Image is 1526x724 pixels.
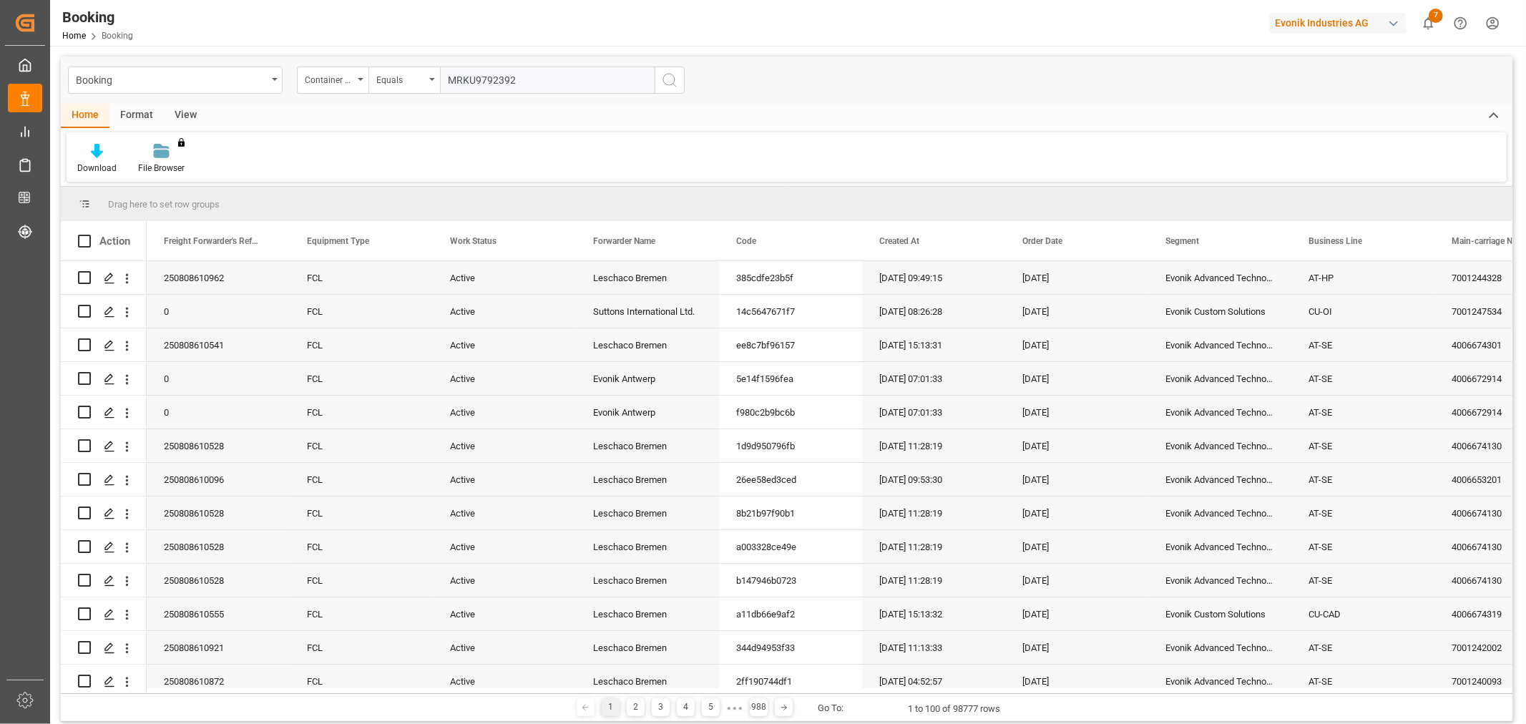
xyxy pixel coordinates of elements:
[862,496,1005,529] div: [DATE] 11:28:19
[1148,463,1291,496] div: Evonik Advanced Technologies
[290,665,433,698] div: FCL
[1148,496,1291,529] div: Evonik Advanced Technologies
[290,496,433,529] div: FCL
[290,328,433,361] div: FCL
[818,701,843,715] div: Go To:
[433,463,576,496] div: Active
[576,295,719,328] div: Suttons International Ltd.
[1148,295,1291,328] div: Evonik Custom Solutions
[719,665,862,698] div: 2ff190744df1
[147,597,290,630] div: 250808610555
[1269,9,1412,36] button: Evonik Industries AG
[736,236,756,246] span: Code
[147,429,290,462] div: 250808610528
[1429,9,1443,23] span: 7
[1148,564,1291,597] div: Evonik Advanced Technologies
[719,295,862,328] div: 14c5647671f7
[862,631,1005,664] div: [DATE] 11:13:33
[297,67,368,94] button: open menu
[61,597,147,631] div: Press SPACE to select this row.
[750,698,768,716] div: 988
[1412,7,1444,39] button: show 7 new notifications
[290,564,433,597] div: FCL
[1148,665,1291,698] div: Evonik Advanced Technologies
[1005,429,1148,462] div: [DATE]
[147,631,290,664] div: 250808610921
[62,31,86,41] a: Home
[147,530,290,563] div: 250808610528
[1291,328,1434,361] div: AT-SE
[164,236,260,246] span: Freight Forwarder's Reference No.
[593,236,655,246] span: Forwarder Name
[1148,328,1291,361] div: Evonik Advanced Technologies
[1291,463,1434,496] div: AT-SE
[1005,665,1148,698] div: [DATE]
[290,530,433,563] div: FCL
[307,236,369,246] span: Equipment Type
[290,631,433,664] div: FCL
[1291,396,1434,429] div: AT-SE
[290,396,433,429] div: FCL
[290,597,433,630] div: FCL
[719,496,862,529] div: 8b21b97f90b1
[677,698,695,716] div: 4
[862,564,1005,597] div: [DATE] 11:28:19
[1148,631,1291,664] div: Evonik Advanced Technologies
[862,429,1005,462] div: [DATE] 11:28:19
[719,631,862,664] div: 344d94953f33
[376,70,425,87] div: Equals
[576,496,719,529] div: Leschaco Bremen
[77,162,117,175] div: Download
[433,429,576,462] div: Active
[1269,13,1407,34] div: Evonik Industries AG
[61,362,147,396] div: Press SPACE to select this row.
[862,261,1005,294] div: [DATE] 09:49:15
[576,597,719,630] div: Leschaco Bremen
[719,429,862,462] div: 1d9d950796fb
[61,463,147,496] div: Press SPACE to select this row.
[147,396,290,429] div: 0
[862,665,1005,698] div: [DATE] 04:52:57
[719,396,862,429] div: f980c2b9bc6b
[440,67,655,94] input: Type to search
[576,631,719,664] div: Leschaco Bremen
[719,564,862,597] div: b147946b0723
[576,564,719,597] div: Leschaco Bremen
[1005,530,1148,563] div: [DATE]
[76,70,267,88] div: Booking
[1309,236,1362,246] span: Business Line
[1148,530,1291,563] div: Evonik Advanced Technologies
[1022,236,1062,246] span: Order Date
[147,261,290,294] div: 250808610962
[1291,597,1434,630] div: CU-CAD
[719,463,862,496] div: 26ee58ed3ced
[862,530,1005,563] div: [DATE] 11:28:19
[862,597,1005,630] div: [DATE] 15:13:32
[62,6,133,28] div: Booking
[99,235,130,248] div: Action
[61,396,147,429] div: Press SPACE to select this row.
[368,67,440,94] button: open menu
[1005,261,1148,294] div: [DATE]
[1005,328,1148,361] div: [DATE]
[433,631,576,664] div: Active
[147,295,290,328] div: 0
[862,362,1005,395] div: [DATE] 07:01:33
[576,530,719,563] div: Leschaco Bremen
[1148,429,1291,462] div: Evonik Advanced Technologies
[147,564,290,597] div: 250808610528
[290,429,433,462] div: FCL
[433,396,576,429] div: Active
[908,702,1000,716] div: 1 to 100 of 98777 rows
[652,698,670,716] div: 3
[109,104,164,128] div: Format
[61,631,147,665] div: Press SPACE to select this row.
[1005,564,1148,597] div: [DATE]
[433,597,576,630] div: Active
[433,564,576,597] div: Active
[655,67,685,94] button: search button
[305,70,353,87] div: Container No.
[719,597,862,630] div: a11db66e9af2
[61,665,147,698] div: Press SPACE to select this row.
[108,199,220,210] span: Drag here to set row groups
